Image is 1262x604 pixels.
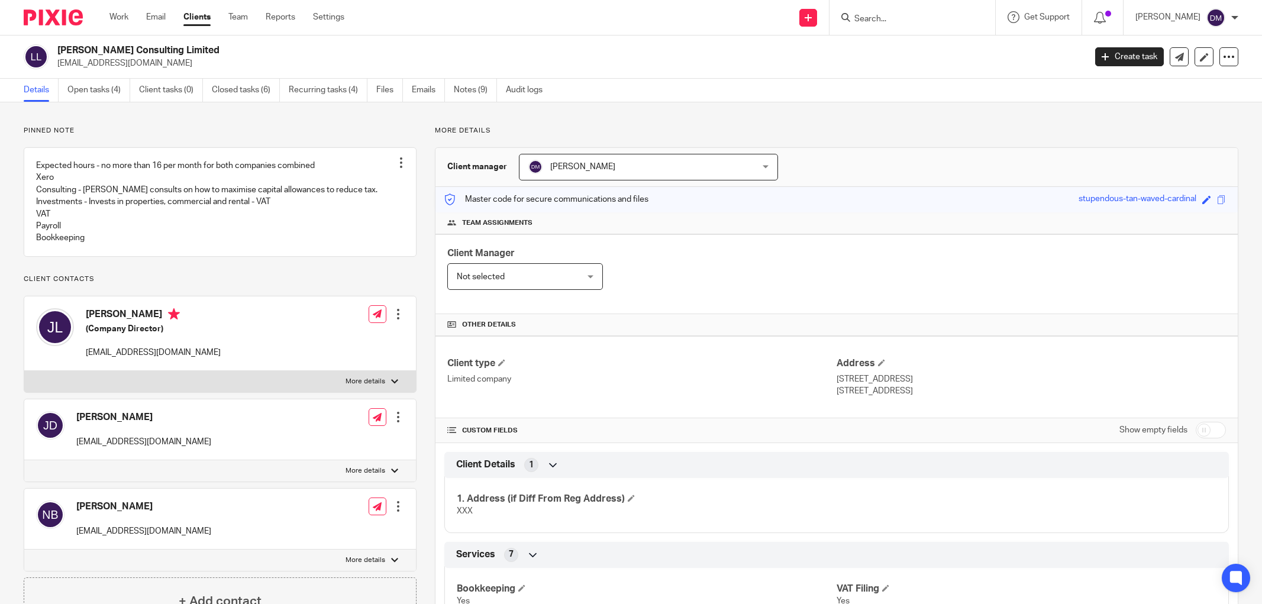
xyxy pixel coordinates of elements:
a: Create task [1095,47,1164,66]
a: Reports [266,11,295,23]
span: Client Manager [447,248,515,258]
img: svg%3E [36,411,64,440]
a: Open tasks (4) [67,79,130,102]
p: Pinned note [24,126,417,135]
h4: [PERSON_NAME] [76,500,211,513]
p: Limited company [447,373,837,385]
h4: VAT Filing [837,583,1216,595]
span: Other details [462,320,516,330]
a: Settings [313,11,344,23]
span: XXX [457,507,473,515]
h4: Client type [447,357,837,370]
p: [EMAIL_ADDRESS][DOMAIN_NAME] [76,436,211,448]
a: Email [146,11,166,23]
img: svg%3E [36,308,74,346]
span: Client Details [456,458,515,471]
a: Closed tasks (6) [212,79,280,102]
span: 1 [529,459,534,471]
img: svg%3E [36,500,64,529]
span: [PERSON_NAME] [550,163,615,171]
p: [EMAIL_ADDRESS][DOMAIN_NAME] [86,347,221,358]
p: More details [435,126,1238,135]
a: Files [376,79,403,102]
a: Client tasks (0) [139,79,203,102]
a: Emails [412,79,445,102]
a: Recurring tasks (4) [289,79,367,102]
p: More details [346,466,385,476]
a: Work [109,11,128,23]
img: svg%3E [1206,8,1225,27]
h4: CUSTOM FIELDS [447,426,837,435]
p: [STREET_ADDRESS] [837,385,1226,397]
img: Pixie [24,9,83,25]
p: [STREET_ADDRESS] [837,373,1226,385]
p: [EMAIL_ADDRESS][DOMAIN_NAME] [57,57,1077,69]
i: Primary [168,308,180,320]
p: More details [346,555,385,565]
span: Services [456,548,495,561]
label: Show empty fields [1119,424,1187,436]
p: [PERSON_NAME] [1135,11,1200,23]
h4: [PERSON_NAME] [76,411,211,424]
div: stupendous-tan-waved-cardinal [1079,193,1196,206]
p: Client contacts [24,274,417,284]
h4: Bookkeeping [457,583,837,595]
h4: [PERSON_NAME] [86,308,221,323]
span: Get Support [1024,13,1070,21]
a: Audit logs [506,79,551,102]
span: 7 [509,548,514,560]
h3: Client manager [447,161,507,173]
h4: Address [837,357,1226,370]
span: Team assignments [462,218,532,228]
a: Notes (9) [454,79,497,102]
a: Clients [183,11,211,23]
p: Master code for secure communications and files [444,193,648,205]
img: svg%3E [528,160,543,174]
h5: (Company Director) [86,323,221,335]
span: Not selected [457,273,505,281]
input: Search [853,14,960,25]
a: Details [24,79,59,102]
h4: 1. Address (if Diff From Reg Address) [457,493,837,505]
p: More details [346,377,385,386]
img: svg%3E [24,44,49,69]
p: [EMAIL_ADDRESS][DOMAIN_NAME] [76,525,211,537]
a: Team [228,11,248,23]
h2: [PERSON_NAME] Consulting Limited [57,44,873,57]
